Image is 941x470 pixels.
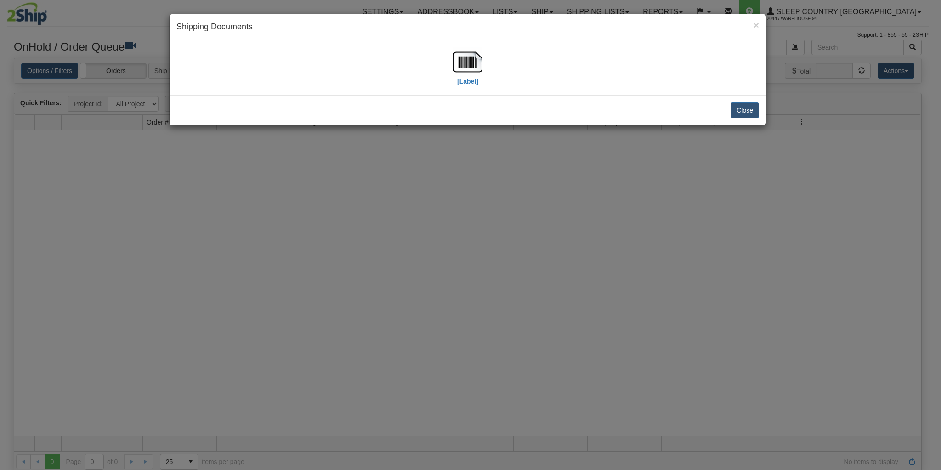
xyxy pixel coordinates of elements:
iframe: chat widget [920,188,940,282]
a: [Label] [453,57,482,85]
button: Close [731,102,759,118]
label: [Label] [457,77,478,86]
img: barcode.jpg [453,47,482,77]
span: × [754,20,759,30]
button: Close [754,20,759,30]
h4: Shipping Documents [176,21,759,33]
